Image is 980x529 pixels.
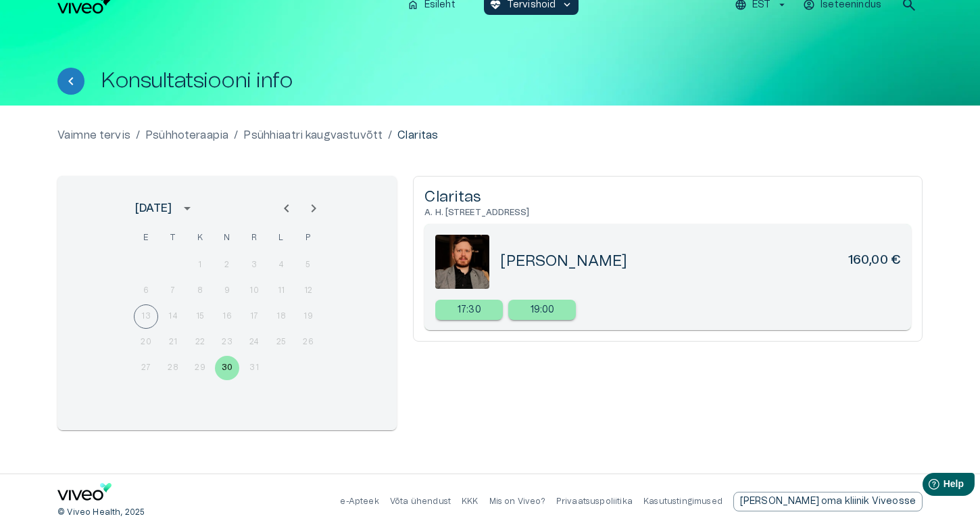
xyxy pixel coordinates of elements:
span: pühapäev [296,225,320,252]
p: Võta ühendust [390,496,451,507]
button: calendar view is open, switch to year view [176,197,199,220]
a: e-Apteek [340,497,378,505]
span: reede [242,225,266,252]
p: / [388,127,392,143]
a: Select new timeslot for rescheduling [435,300,503,320]
button: Tagasi [57,68,84,95]
div: 17:30 [435,300,503,320]
a: Navigate to home page [57,483,112,505]
a: Select new timeslot for rescheduling [508,300,576,320]
p: 17:30 [458,303,481,317]
a: KKK [462,497,479,505]
span: neljapäev [215,225,239,252]
p: / [136,127,140,143]
span: esmaspäev [134,225,158,252]
iframe: Help widget launcher [875,467,980,505]
div: [DATE] [135,200,172,216]
a: Psühhiaatri kaugvastuvõtt [243,127,383,143]
span: kolmapäev [188,225,212,252]
button: 30 [215,356,239,380]
p: © Viveo Health, 2025 [57,507,145,518]
a: Privaatsuspoliitika [556,497,633,505]
p: / [234,127,238,143]
p: Claritas [397,127,438,143]
a: Send email to partnership request to viveo [733,492,923,511]
h6: A. H. [STREET_ADDRESS] [424,207,911,218]
p: [PERSON_NAME] oma kliinik Viveosse [740,495,916,509]
span: laupäev [269,225,293,252]
a: Vaimne tervis [57,127,130,143]
h1: Konsultatsiooni info [101,69,293,93]
h5: [PERSON_NAME] [500,252,627,271]
img: 80.png [435,235,489,289]
div: 19:00 [508,300,576,320]
h6: 160,00 € [848,252,900,271]
div: [PERSON_NAME] oma kliinik Viveosse [733,492,923,511]
button: Next month [300,195,327,222]
h5: Claritas [424,187,911,207]
a: Psühhoteraapia [145,127,228,143]
a: Kasutustingimused [643,497,722,505]
p: Mis on Viveo? [489,496,545,507]
span: teisipäev [161,225,185,252]
p: 19:00 [531,303,555,317]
